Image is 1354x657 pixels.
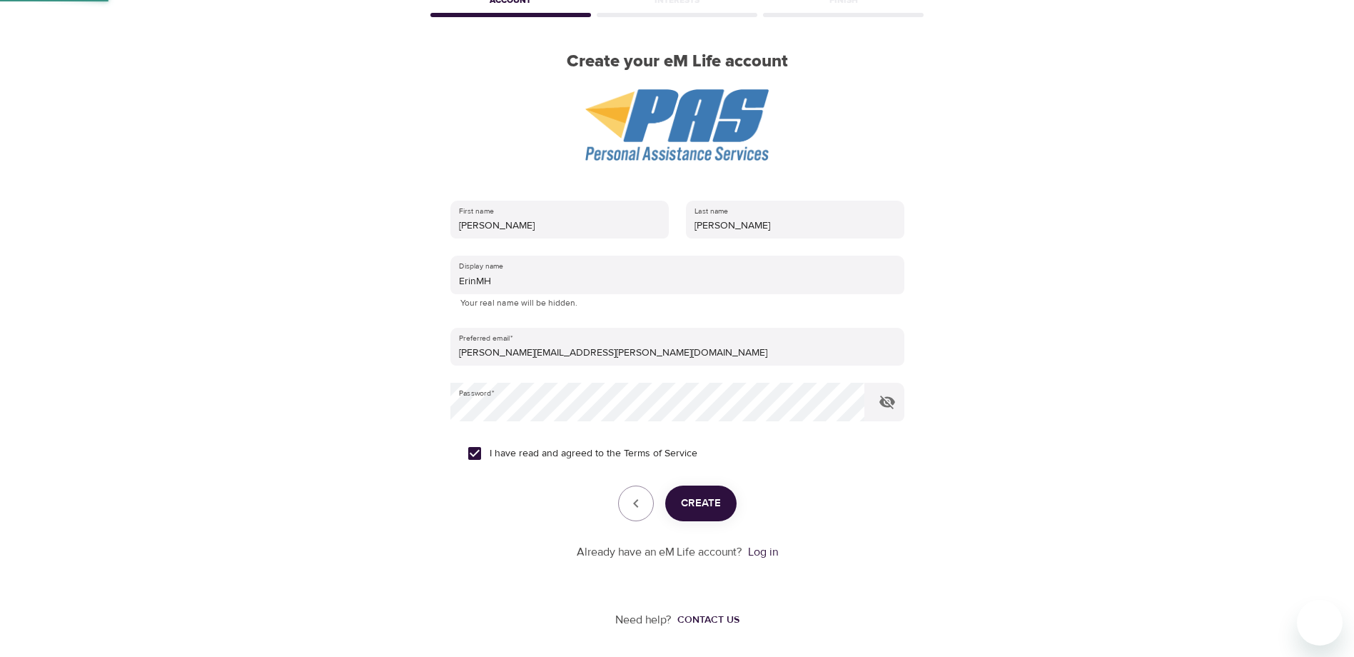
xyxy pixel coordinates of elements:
p: Your real name will be hidden. [460,296,894,311]
img: PAS%20logo.png [585,89,769,161]
a: Contact us [672,613,739,627]
button: Create [665,486,737,521]
iframe: Button to launch messaging window [1297,600,1343,646]
div: Contact us [677,613,739,627]
p: Already have an eM Life account? [577,544,742,561]
h2: Create your eM Life account [428,51,927,72]
a: Terms of Service [624,446,697,461]
a: Log in [748,545,778,559]
span: I have read and agreed to the [490,446,697,461]
p: Need help? [615,612,672,628]
span: Create [681,494,721,513]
